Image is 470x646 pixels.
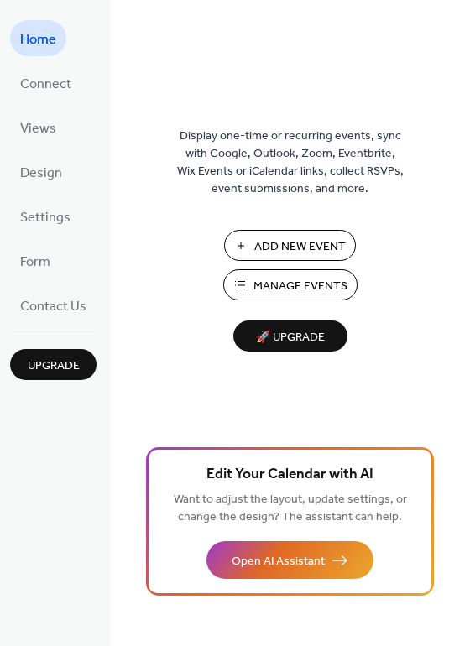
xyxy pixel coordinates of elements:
[10,198,81,234] a: Settings
[10,154,72,190] a: Design
[10,20,66,56] a: Home
[223,269,358,300] button: Manage Events
[206,463,373,487] span: Edit Your Calendar with AI
[206,541,373,579] button: Open AI Assistant
[20,294,86,320] span: Contact Us
[28,357,80,375] span: Upgrade
[10,65,81,101] a: Connect
[10,287,97,323] a: Contact Us
[174,488,407,529] span: Want to adjust the layout, update settings, or change the design? The assistant can help.
[20,249,50,275] span: Form
[20,205,70,231] span: Settings
[253,278,347,295] span: Manage Events
[10,109,66,145] a: Views
[224,230,356,261] button: Add New Event
[20,71,71,97] span: Connect
[10,242,60,279] a: Form
[20,160,62,186] span: Design
[20,116,56,142] span: Views
[243,326,337,349] span: 🚀 Upgrade
[254,238,346,256] span: Add New Event
[177,128,404,198] span: Display one-time or recurring events, sync with Google, Outlook, Zoom, Eventbrite, Wix Events or ...
[233,320,347,352] button: 🚀 Upgrade
[20,27,56,53] span: Home
[10,349,97,380] button: Upgrade
[232,553,325,570] span: Open AI Assistant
